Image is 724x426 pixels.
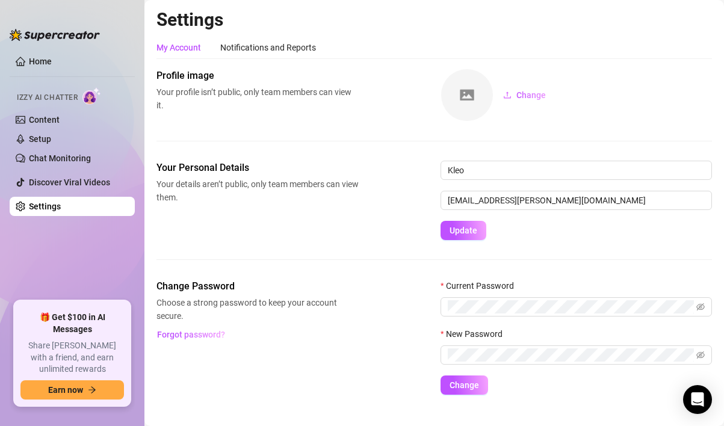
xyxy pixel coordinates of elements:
span: Earn now [48,385,83,395]
span: Change [516,90,546,100]
input: New Password [448,348,694,362]
label: Current Password [441,279,522,292]
span: Share [PERSON_NAME] with a friend, and earn unlimited rewards [20,340,124,375]
span: Your details aren’t public, only team members can view them. [156,177,359,204]
input: Current Password [448,300,694,313]
span: Profile image [156,69,359,83]
a: Settings [29,202,61,211]
span: Izzy AI Chatter [17,92,78,103]
div: Open Intercom Messenger [683,385,712,414]
img: logo-BBDzfeDw.svg [10,29,100,41]
span: Change [450,380,479,390]
span: Your profile isn’t public, only team members can view it. [156,85,359,112]
a: Content [29,115,60,125]
span: eye-invisible [696,351,705,359]
label: New Password [441,327,510,341]
button: Change [441,375,488,395]
span: arrow-right [88,386,96,394]
a: Home [29,57,52,66]
img: square-placeholder.png [441,69,493,121]
span: eye-invisible [696,303,705,311]
span: Choose a strong password to keep your account secure. [156,296,359,323]
a: Chat Monitoring [29,153,91,163]
span: Forgot password? [157,330,225,339]
span: upload [503,91,512,99]
span: 🎁 Get $100 in AI Messages [20,312,124,335]
span: Your Personal Details [156,161,359,175]
input: Enter new email [441,191,712,210]
div: My Account [156,41,201,54]
span: Update [450,226,477,235]
div: Notifications and Reports [220,41,316,54]
h2: Settings [156,8,712,31]
img: AI Chatter [82,87,101,105]
button: Earn nowarrow-right [20,380,124,400]
button: Update [441,221,486,240]
a: Setup [29,134,51,144]
span: Change Password [156,279,359,294]
button: Change [493,85,555,105]
button: Forgot password? [156,325,225,344]
input: Enter name [441,161,712,180]
a: Discover Viral Videos [29,177,110,187]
